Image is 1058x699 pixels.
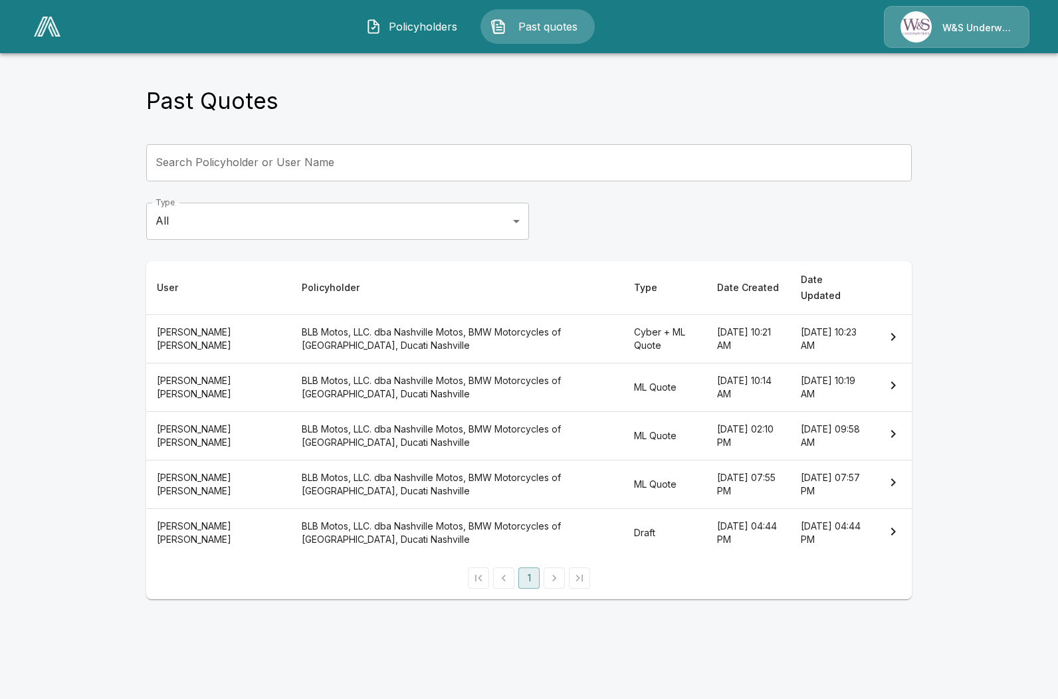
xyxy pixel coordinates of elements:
[623,363,706,411] th: ML Quote
[356,9,470,44] button: Policyholders IconPolicyholders
[34,17,60,37] img: AA Logo
[146,509,291,557] th: [PERSON_NAME] [PERSON_NAME]
[291,314,623,363] th: BLB Motos, LLC. dba Nashville Motos, BMW Motorcycles of [GEOGRAPHIC_DATA], Ducati Nashville
[146,261,291,315] th: User
[512,19,585,35] span: Past quotes
[706,261,790,315] th: Date Created
[291,509,623,557] th: BLB Motos, LLC. dba Nashville Motos, BMW Motorcycles of [GEOGRAPHIC_DATA], Ducati Nashville
[146,411,291,460] th: [PERSON_NAME] [PERSON_NAME]
[146,261,912,557] table: simple table
[706,460,790,508] th: [DATE] 07:55 PM
[146,460,291,508] th: [PERSON_NAME] [PERSON_NAME]
[790,411,875,460] th: [DATE] 09:58 AM
[623,261,706,315] th: Type
[790,261,875,315] th: Date Updated
[291,460,623,508] th: BLB Motos, LLC. dba Nashville Motos, BMW Motorcycles of [GEOGRAPHIC_DATA], Ducati Nashville
[291,261,623,315] th: Policyholder
[291,363,623,411] th: BLB Motos, LLC. dba Nashville Motos, BMW Motorcycles of [GEOGRAPHIC_DATA], Ducati Nashville
[790,363,875,411] th: [DATE] 10:19 AM
[480,9,595,44] button: Past quotes IconPast quotes
[387,19,460,35] span: Policyholders
[156,197,175,208] label: Type
[466,567,592,589] nav: pagination navigation
[790,314,875,363] th: [DATE] 10:23 AM
[623,460,706,508] th: ML Quote
[623,411,706,460] th: ML Quote
[146,363,291,411] th: [PERSON_NAME] [PERSON_NAME]
[366,19,381,35] img: Policyholders Icon
[706,509,790,557] th: [DATE] 04:44 PM
[623,314,706,363] th: Cyber + ML Quote
[706,363,790,411] th: [DATE] 10:14 AM
[706,314,790,363] th: [DATE] 10:21 AM
[623,509,706,557] th: Draft
[490,19,506,35] img: Past quotes Icon
[790,460,875,508] th: [DATE] 07:57 PM
[291,411,623,460] th: BLB Motos, LLC. dba Nashville Motos, BMW Motorcycles of [GEOGRAPHIC_DATA], Ducati Nashville
[146,203,529,240] div: All
[790,509,875,557] th: [DATE] 04:44 PM
[146,314,291,363] th: [PERSON_NAME] [PERSON_NAME]
[518,567,540,589] button: page 1
[146,87,278,115] h4: Past Quotes
[706,411,790,460] th: [DATE] 02:10 PM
